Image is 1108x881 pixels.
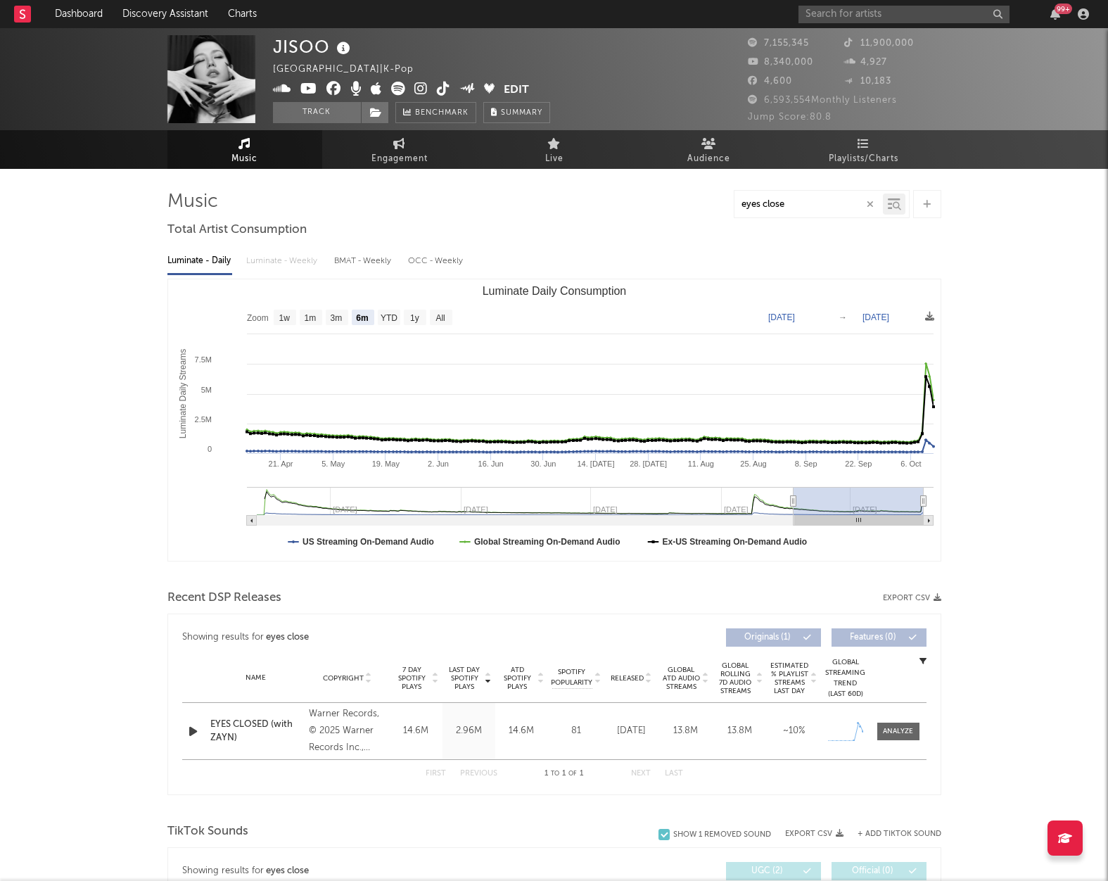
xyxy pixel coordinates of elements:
div: JISOO [273,35,354,58]
div: Showing results for [182,862,554,880]
button: Summary [483,102,550,123]
div: Luminate - Daily [167,249,232,273]
button: First [426,770,446,778]
span: Summary [501,109,542,117]
a: Music [167,130,322,169]
text: 0 [207,445,211,453]
a: Playlists/Charts [787,130,941,169]
text: Luminate Daily Streams [178,349,188,438]
span: Last Day Spotify Plays [446,666,483,691]
text: Zoom [247,313,269,323]
span: Official ( 0 ) [841,867,905,875]
span: 4,600 [748,77,792,86]
span: Released [611,674,644,683]
text: 6. Oct [900,459,921,468]
text: 19. May [371,459,400,468]
span: Engagement [371,151,428,167]
div: OCC - Weekly [408,249,464,273]
text: 16. Jun [478,459,503,468]
span: Total Artist Consumption [167,222,307,239]
button: Last [665,770,683,778]
span: Jump Score: 80.8 [748,113,832,122]
span: Copyright [323,674,364,683]
div: 13.8M [662,724,709,738]
button: Export CSV [785,830,843,838]
a: Live [477,130,632,169]
a: Audience [632,130,787,169]
div: Name [210,673,303,683]
button: Previous [460,770,497,778]
input: Search by song name or URL [734,199,883,210]
text: Global Streaming On-Demand Audio [473,537,620,547]
div: eyes close [266,863,309,880]
div: BMAT - Weekly [334,249,394,273]
text: 14. [DATE] [577,459,614,468]
span: 6,593,554 Monthly Listeners [748,96,897,105]
div: eyes close [266,629,309,646]
text: Luminate Daily Consumption [482,285,626,297]
button: Edit [504,82,529,99]
text: US Streaming On-Demand Audio [303,537,434,547]
button: Features(0) [832,628,926,647]
text: 21. Apr [268,459,293,468]
div: 14.6M [499,724,545,738]
button: + Add TikTok Sound [858,830,941,838]
text: 2. Jun [428,459,449,468]
div: 13.8M [716,724,763,738]
div: ~ 10 % [770,724,817,738]
a: Engagement [322,130,477,169]
text: 3m [330,313,342,323]
text: All [435,313,445,323]
div: Showing results for [182,628,554,647]
span: to [551,771,559,777]
span: Spotify Popularity [551,667,592,688]
text: 5. May [321,459,345,468]
span: Live [545,151,563,167]
span: Features ( 0 ) [841,633,905,642]
div: Global Streaming Trend (Last 60D) [824,657,867,699]
button: UGC(2) [726,862,821,880]
a: EYES CLOSED (with ZAYN) [210,718,303,745]
text: [DATE] [768,312,795,322]
span: Playlists/Charts [829,151,898,167]
text: 25. Aug [740,459,766,468]
span: Originals ( 1 ) [735,633,800,642]
span: Recent DSP Releases [167,590,281,607]
button: Originals(1) [726,628,821,647]
span: TikTok Sounds [167,823,248,840]
text: → [839,312,847,322]
input: Search for artists [798,6,1010,23]
span: Estimated % Playlist Streams Last Day [770,661,809,695]
text: 8. Sep [794,459,817,468]
span: Global Rolling 7D Audio Streams [716,661,755,695]
span: ATD Spotify Plays [499,666,536,691]
text: 1w [279,313,290,323]
text: 28. [DATE] [630,459,667,468]
span: 4,927 [844,58,887,67]
span: UGC ( 2 ) [735,867,800,875]
div: 2.96M [446,724,492,738]
div: [GEOGRAPHIC_DATA] | K-Pop [273,61,430,78]
div: 14.6M [393,724,439,738]
span: 7,155,345 [748,39,809,48]
button: Official(0) [832,862,926,880]
text: 7.5M [194,355,211,364]
button: + Add TikTok Sound [843,830,941,838]
text: Ex-US Streaming On-Demand Audio [662,537,807,547]
span: Music [231,151,257,167]
span: Global ATD Audio Streams [662,666,701,691]
div: 81 [552,724,601,738]
text: 30. Jun [530,459,556,468]
span: Audience [687,151,730,167]
text: 1m [304,313,316,323]
text: 11. Aug [687,459,713,468]
svg: Luminate Daily Consumption [168,279,941,561]
div: Warner Records, © 2025 Warner Records Inc., under exclusive license from Blissoo Limited [309,706,386,756]
span: 10,183 [844,77,891,86]
text: YTD [380,313,397,323]
text: 22. Sep [845,459,872,468]
span: Benchmark [415,105,469,122]
div: 99 + [1055,4,1072,14]
button: 99+ [1050,8,1060,20]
